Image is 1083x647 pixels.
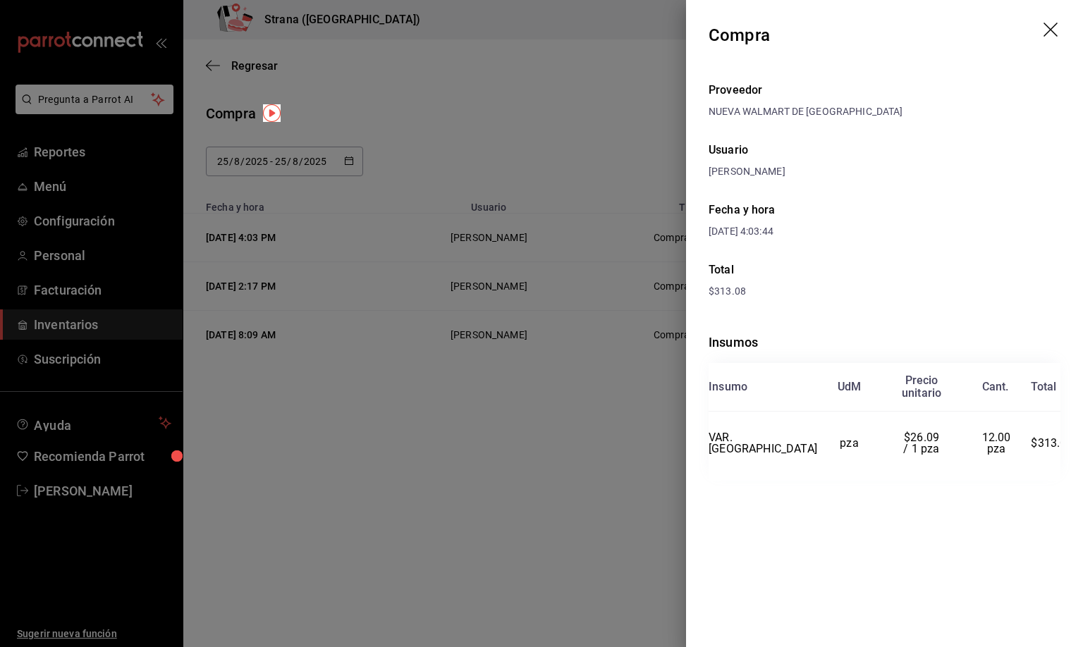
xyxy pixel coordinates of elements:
div: Fecha y hora [709,202,885,218]
span: $26.09 / 1 pza [903,431,942,455]
div: UdM [838,381,862,393]
div: Total [1031,381,1056,393]
div: Proveedor [709,82,1060,99]
div: Insumo [709,381,747,393]
div: Compra [709,23,770,48]
div: Total [709,261,1060,278]
div: Usuario [709,142,1060,159]
div: Precio unitario [902,374,941,400]
span: 12.00 pza [982,431,1014,455]
button: drag [1044,23,1060,39]
span: $313.08 [709,285,746,297]
div: Insumos [709,333,1060,352]
div: [PERSON_NAME] [709,164,1060,179]
div: Cant. [982,381,1009,393]
img: Tooltip marker [263,104,281,122]
div: NUEVA WALMART DE [GEOGRAPHIC_DATA] [709,104,1060,119]
td: VAR. [GEOGRAPHIC_DATA] [709,412,817,475]
td: pza [817,412,881,475]
span: $313.08 [1031,436,1072,450]
div: [DATE] 4:03:44 [709,224,885,239]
